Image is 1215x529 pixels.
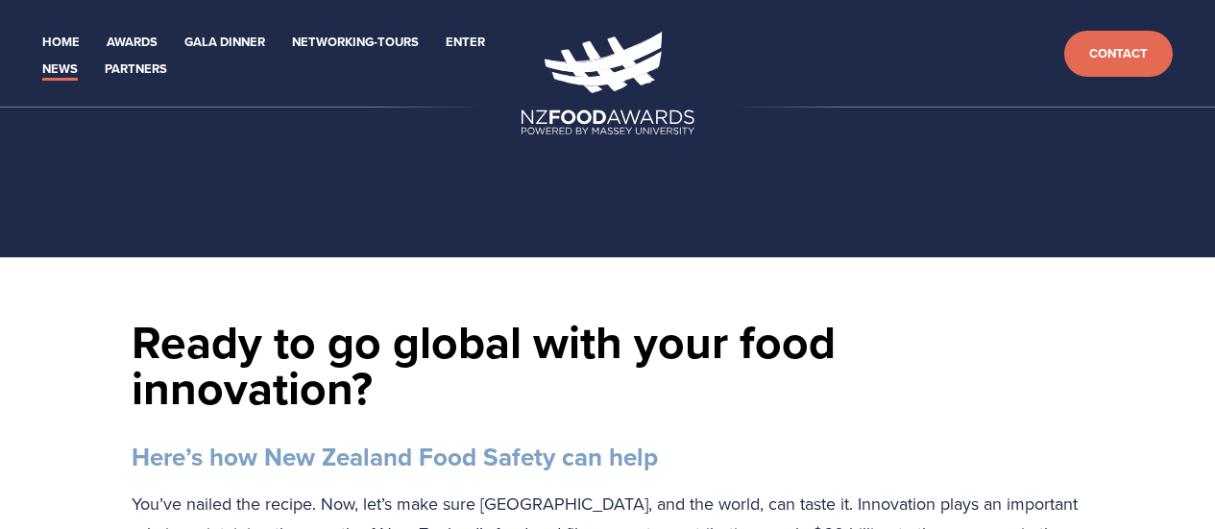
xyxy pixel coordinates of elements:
a: Gala Dinner [184,32,265,54]
strong: Here’s how New Zealand Food Safety can help [132,439,658,475]
h1: Ready to go global with your food innovation? [132,319,1084,411]
a: Enter [446,32,485,54]
a: Contact [1064,31,1173,78]
a: Awards [107,32,158,54]
a: Partners [105,59,167,81]
a: News [42,59,78,81]
a: Home [42,32,80,54]
a: Networking-Tours [292,32,419,54]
